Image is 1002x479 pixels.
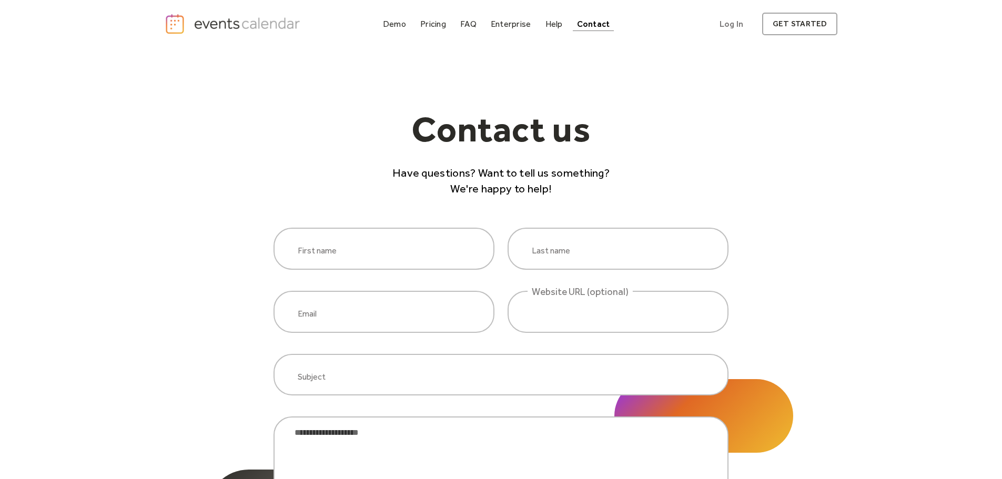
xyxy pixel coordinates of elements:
[487,17,535,31] a: Enterprise
[165,13,303,35] a: home
[420,21,446,27] div: Pricing
[577,21,610,27] div: Contact
[416,17,450,31] a: Pricing
[545,21,563,27] div: Help
[383,21,406,27] div: Demo
[762,13,837,35] a: get started
[541,17,567,31] a: Help
[379,17,410,31] a: Demo
[388,111,615,157] h1: Contact us
[491,21,531,27] div: Enterprise
[456,17,481,31] a: FAQ
[388,165,615,196] p: Have questions? Want to tell us something? We're happy to help!
[573,17,614,31] a: Contact
[709,13,754,35] a: Log In
[460,21,477,27] div: FAQ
